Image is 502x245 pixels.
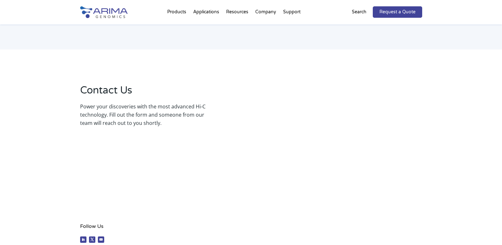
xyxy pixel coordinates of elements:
p: Power your discoveries with the most advanced Hi-C technology. Fill out the form and someone from... [80,102,206,127]
a: Follow on X [89,236,95,243]
a: Follow on Youtube [98,236,104,243]
h2: Contact Us [80,83,206,102]
h4: Follow Us [80,222,206,235]
a: Request a Quote [373,6,422,18]
a: Follow on LinkedIn [80,236,86,243]
img: Arima-Genomics-logo [80,6,128,18]
p: Search [352,8,366,16]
